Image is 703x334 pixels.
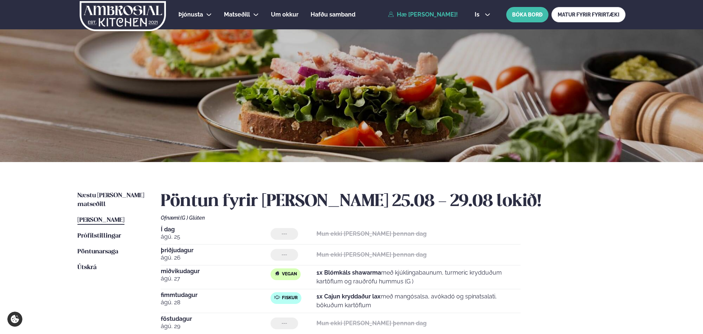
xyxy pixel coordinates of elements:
[77,263,97,272] a: Útskrá
[161,268,271,274] span: miðvikudagur
[178,10,203,19] a: Þjónusta
[161,215,626,221] div: Ofnæmi:
[161,274,271,283] span: ágú. 27
[311,11,355,18] span: Hafðu samband
[551,7,626,22] a: MATUR FYRIR FYRIRTÆKI
[224,11,250,18] span: Matseðill
[469,12,496,18] button: is
[79,1,167,31] img: logo
[178,11,203,18] span: Þjónusta
[271,11,298,18] span: Um okkur
[77,264,97,271] span: Útskrá
[77,232,121,241] a: Prófílstillingar
[271,10,298,19] a: Um okkur
[316,268,521,286] p: með kjúklingabaunum, turmeric krydduðum kartöflum og rauðrófu hummus (G )
[282,271,297,277] span: Vegan
[7,312,22,327] a: Cookie settings
[77,249,118,255] span: Pöntunarsaga
[161,298,271,307] span: ágú. 28
[161,191,626,212] h2: Pöntun fyrir [PERSON_NAME] 25.08 - 29.08 lokið!
[161,227,271,232] span: Í dag
[316,251,427,258] strong: Mun ekki [PERSON_NAME] þennan dag
[316,293,381,300] strong: 1x Cajun kryddaður lax
[506,7,548,22] button: BÓKA BORÐ
[161,232,271,241] span: ágú. 25
[274,294,280,300] img: fish.svg
[161,292,271,298] span: fimmtudagur
[224,10,250,19] a: Matseðill
[282,295,298,301] span: Fiskur
[475,12,482,18] span: is
[161,316,271,322] span: föstudagur
[274,271,280,276] img: Vegan.svg
[282,231,287,237] span: ---
[77,192,144,208] span: Næstu [PERSON_NAME] matseðill
[316,230,427,237] strong: Mun ekki [PERSON_NAME] þennan dag
[161,253,271,262] span: ágú. 26
[316,320,427,327] strong: Mun ekki [PERSON_NAME] þennan dag
[316,292,521,310] p: með mangósalsa, avókadó og spínatsalati, bökuðum kartöflum
[77,216,124,225] a: [PERSON_NAME]
[77,217,124,223] span: [PERSON_NAME]
[77,247,118,256] a: Pöntunarsaga
[180,215,205,221] span: (G ) Glúten
[282,252,287,258] span: ---
[161,247,271,253] span: þriðjudagur
[77,191,146,209] a: Næstu [PERSON_NAME] matseðill
[282,320,287,326] span: ---
[316,269,381,276] strong: 1x Blómkáls shawarma
[311,10,355,19] a: Hafðu samband
[77,233,121,239] span: Prófílstillingar
[388,11,458,18] a: Hæ [PERSON_NAME]!
[161,322,271,331] span: ágú. 29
